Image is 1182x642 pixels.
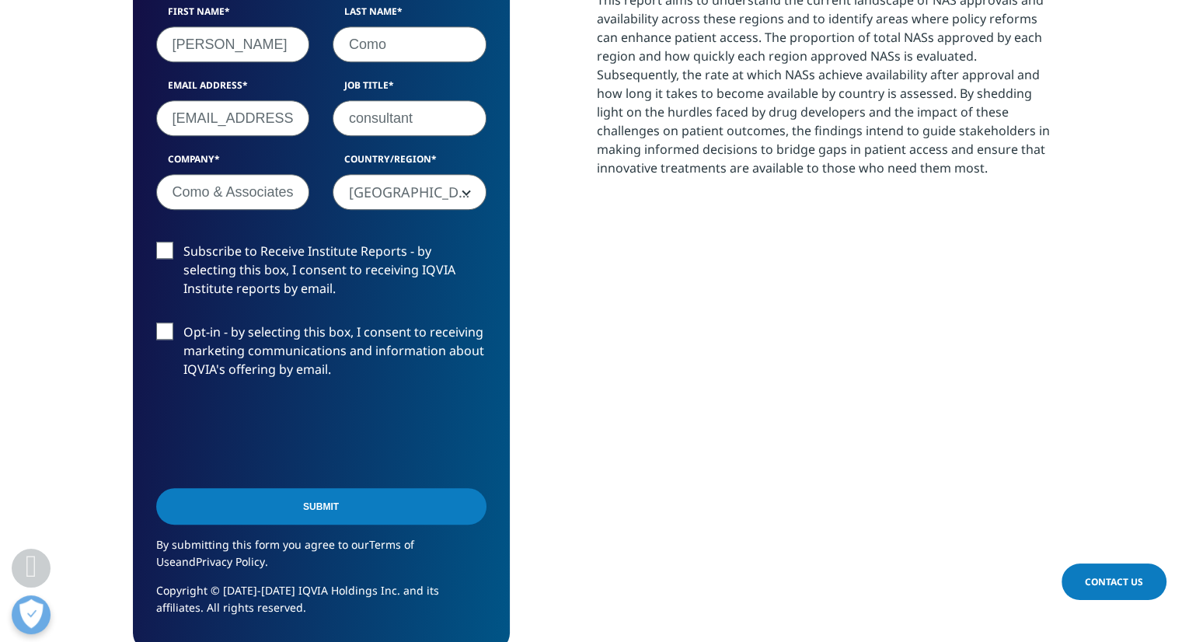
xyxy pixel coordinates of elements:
[156,536,486,582] p: By submitting this form you agree to our and .
[156,582,486,628] p: Copyright © [DATE]-[DATE] IQVIA Holdings Inc. and its affiliates. All rights reserved.
[156,152,310,174] label: Company
[333,5,486,26] label: Last Name
[156,403,392,464] iframe: reCAPTCHA
[156,79,310,100] label: Email Address
[196,554,265,569] a: Privacy Policy
[156,242,486,306] label: Subscribe to Receive Institute Reports - by selecting this box, I consent to receiving IQVIA Inst...
[156,323,486,387] label: Opt-in - by selecting this box, I consent to receiving marketing communications and information a...
[333,79,486,100] label: Job Title
[333,152,486,174] label: Country/Region
[1062,563,1166,600] a: Contact Us
[1085,575,1143,588] span: Contact Us
[333,175,486,211] span: United States
[333,174,486,210] span: United States
[12,595,51,634] button: Open Preferences
[156,5,310,26] label: First Name
[156,488,486,525] input: Submit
